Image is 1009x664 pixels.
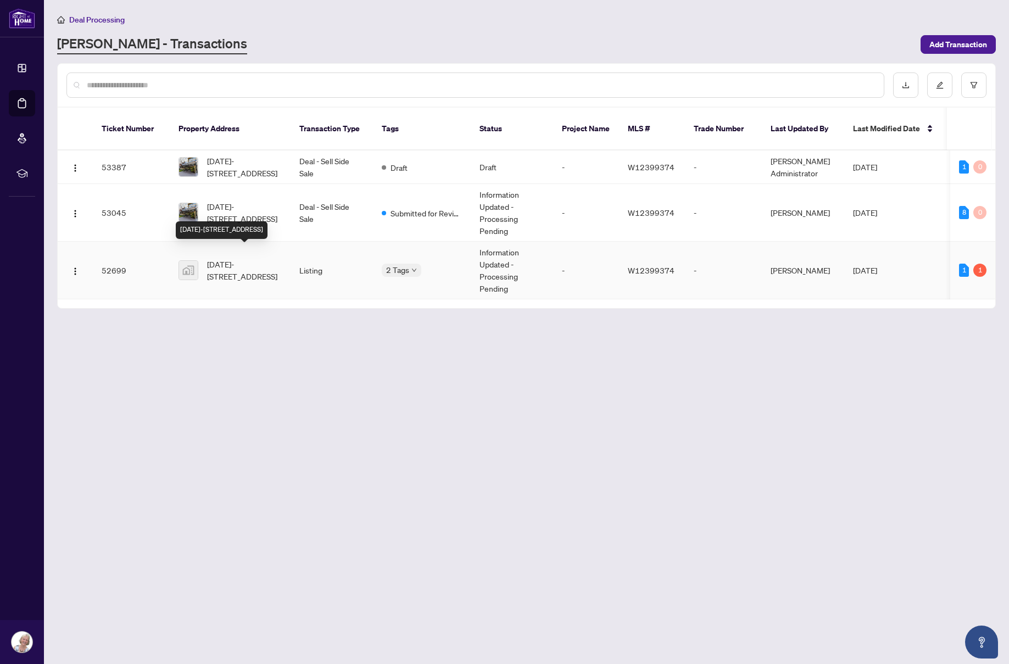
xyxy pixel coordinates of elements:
[57,35,247,54] a: [PERSON_NAME] - Transactions
[936,81,944,89] span: edit
[207,155,282,179] span: [DATE]-[STREET_ADDRESS]
[961,72,986,98] button: filter
[176,221,267,239] div: [DATE]-[STREET_ADDRESS]
[959,264,969,277] div: 1
[853,265,877,275] span: [DATE]
[959,206,969,219] div: 8
[685,184,762,242] td: -
[927,72,952,98] button: edit
[853,122,920,135] span: Last Modified Date
[179,158,198,176] img: thumbnail-img
[71,209,80,218] img: Logo
[762,150,844,184] td: [PERSON_NAME] Administrator
[970,81,978,89] span: filter
[66,158,84,176] button: Logo
[628,162,674,172] span: W12399374
[373,108,471,150] th: Tags
[291,242,373,299] td: Listing
[471,184,553,242] td: Information Updated - Processing Pending
[411,267,417,273] span: down
[471,108,553,150] th: Status
[71,267,80,276] img: Logo
[628,208,674,217] span: W12399374
[179,203,198,222] img: thumbnail-img
[762,184,844,242] td: [PERSON_NAME]
[93,242,170,299] td: 52699
[69,15,125,25] span: Deal Processing
[553,108,619,150] th: Project Name
[685,150,762,184] td: -
[207,258,282,282] span: [DATE]-[STREET_ADDRESS]
[893,72,918,98] button: download
[685,108,762,150] th: Trade Number
[71,164,80,172] img: Logo
[553,184,619,242] td: -
[844,108,943,150] th: Last Modified Date
[853,208,877,217] span: [DATE]
[921,35,996,54] button: Add Transaction
[628,265,674,275] span: W12399374
[853,162,877,172] span: [DATE]
[762,108,844,150] th: Last Updated By
[553,150,619,184] td: -
[291,108,373,150] th: Transaction Type
[553,242,619,299] td: -
[943,108,1009,150] th: Created By
[93,184,170,242] td: 53045
[66,261,84,279] button: Logo
[959,160,969,174] div: 1
[471,150,553,184] td: Draft
[973,160,986,174] div: 0
[93,108,170,150] th: Ticket Number
[291,150,373,184] td: Deal - Sell Side Sale
[12,632,32,652] img: Profile Icon
[170,108,291,150] th: Property Address
[973,206,986,219] div: 0
[66,204,84,221] button: Logo
[391,207,462,219] span: Submitted for Review
[685,242,762,299] td: -
[391,161,408,174] span: Draft
[179,261,198,280] img: thumbnail-img
[902,81,910,89] span: download
[9,8,35,29] img: logo
[471,242,553,299] td: Information Updated - Processing Pending
[207,200,282,225] span: [DATE]-[STREET_ADDRESS]
[291,184,373,242] td: Deal - Sell Side Sale
[965,626,998,659] button: Open asap
[762,242,844,299] td: [PERSON_NAME]
[386,264,409,276] span: 2 Tags
[929,36,987,53] span: Add Transaction
[57,16,65,24] span: home
[973,264,986,277] div: 1
[619,108,685,150] th: MLS #
[93,150,170,184] td: 53387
